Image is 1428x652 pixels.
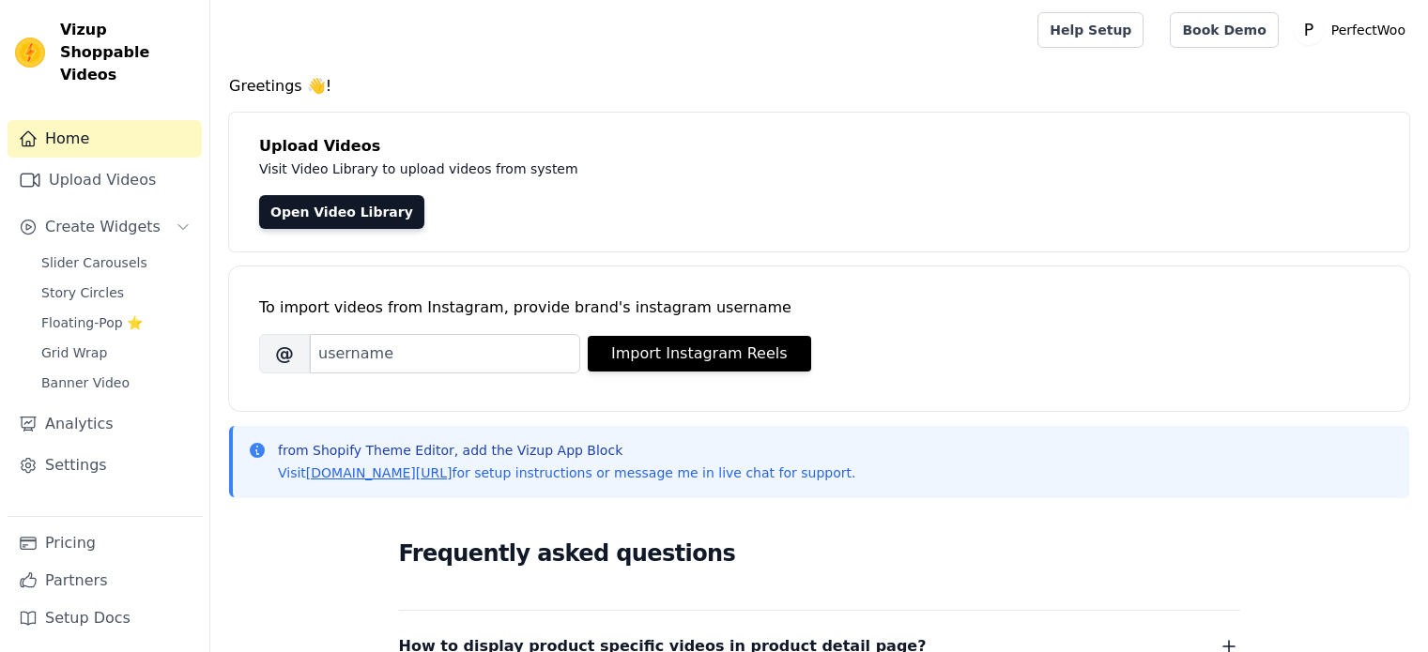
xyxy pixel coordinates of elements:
a: Partners [8,562,202,599]
p: PerfectWoo [1324,13,1413,47]
a: Help Setup [1037,12,1144,48]
a: Setup Docs [8,599,202,637]
span: Create Widgets [45,216,161,238]
div: To import videos from Instagram, provide brand's instagram username [259,296,1379,319]
h4: Upload Videos [259,135,1379,158]
a: Book Demo [1170,12,1278,48]
a: Upload Videos [8,161,202,199]
p: Visit Video Library to upload videos from system [259,158,1100,180]
span: Story Circles [41,283,124,302]
span: @ [259,334,310,373]
a: [DOMAIN_NAME][URL] [306,465,453,480]
h2: Frequently asked questions [399,535,1240,572]
span: Grid Wrap [41,343,107,362]
button: Create Widgets [8,208,202,246]
a: Floating-Pop ⭐ [30,310,202,336]
span: Vizup Shoppable Videos [60,19,194,86]
p: Visit for setup instructions or message me in live chat for support. [278,463,855,482]
a: Pricing [8,524,202,562]
a: Slider Carousels [30,250,202,276]
p: from Shopify Theme Editor, add the Vizup App Block [278,441,855,460]
input: username [310,334,580,373]
a: Open Video Library [259,195,424,229]
h4: Greetings 👋! [229,75,1409,98]
a: Settings [8,447,202,484]
img: Vizup [15,38,45,68]
span: Floating-Pop ⭐ [41,313,143,332]
span: Banner Video [41,373,130,392]
a: Grid Wrap [30,340,202,366]
a: Banner Video [30,370,202,396]
button: Import Instagram Reels [588,336,811,371]
a: Home [8,120,202,158]
a: Analytics [8,405,202,443]
text: P [1304,21,1313,39]
a: Story Circles [30,280,202,306]
span: Slider Carousels [41,253,147,272]
button: P PerfectWoo [1294,13,1413,47]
